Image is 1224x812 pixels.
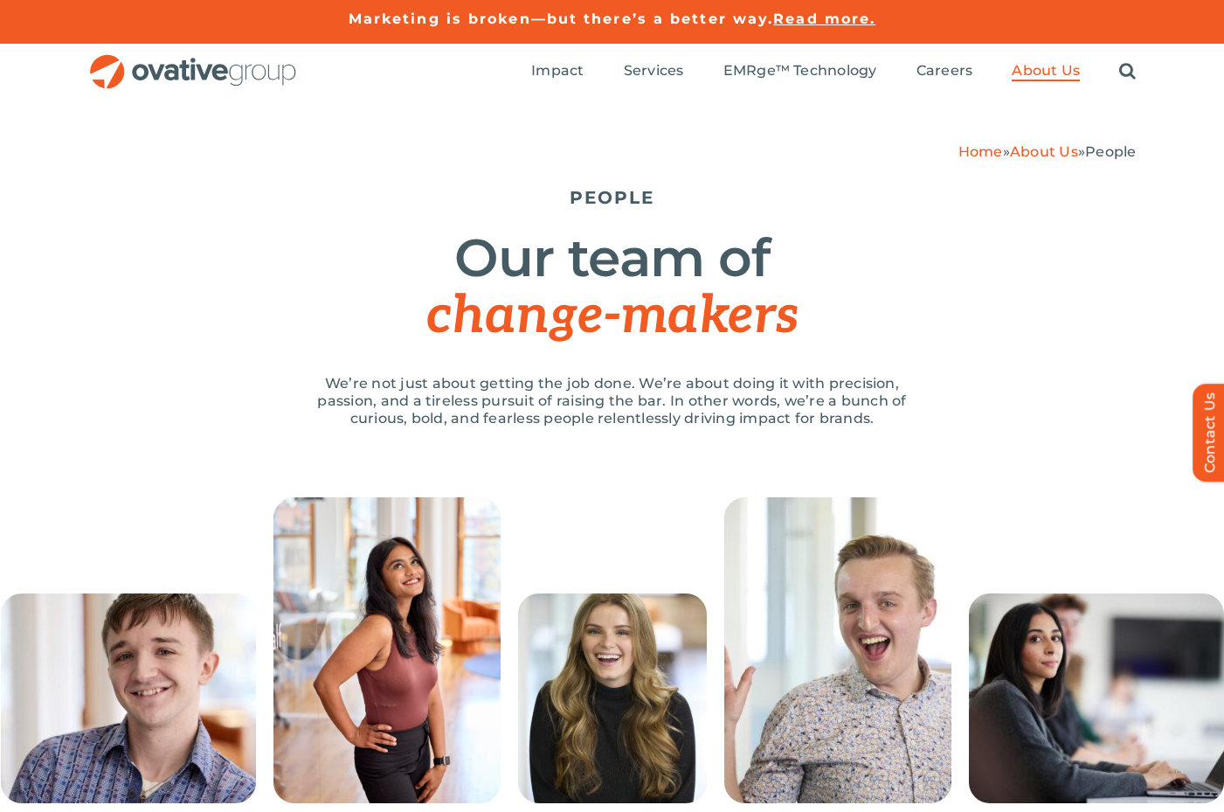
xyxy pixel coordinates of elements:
[969,593,1224,803] img: People – Collage Trushna
[1012,62,1080,81] a: About Us
[88,52,298,69] a: OG_Full_horizontal_RGB
[88,187,1137,208] h5: PEOPLE
[624,62,684,81] a: Services
[1085,143,1136,160] span: People
[916,62,973,81] a: Careers
[723,62,877,80] span: EMRge™ Technology
[723,62,877,81] a: EMRge™ Technology
[958,143,1137,160] span: » »
[531,62,584,80] span: Impact
[1119,62,1136,81] a: Search
[518,593,707,803] img: People – Collage Lauren
[88,230,1137,344] h1: Our team of
[298,375,927,427] p: We’re not just about getting the job done. We’re about doing it with precision, passion, and a ti...
[916,62,973,80] span: Careers
[349,10,774,27] a: Marketing is broken—but there’s a better way.
[724,497,951,803] img: People – Collage McCrossen
[1,593,256,803] img: People – Collage Ethan
[531,62,584,81] a: Impact
[426,285,797,348] span: change-makers
[773,10,875,27] a: Read more.
[273,497,501,803] img: 240613_Ovative Group_Portrait14945 (1)
[624,62,684,80] span: Services
[531,44,1136,100] nav: Menu
[1010,143,1078,160] a: About Us
[1012,62,1080,80] span: About Us
[958,143,1003,160] a: Home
